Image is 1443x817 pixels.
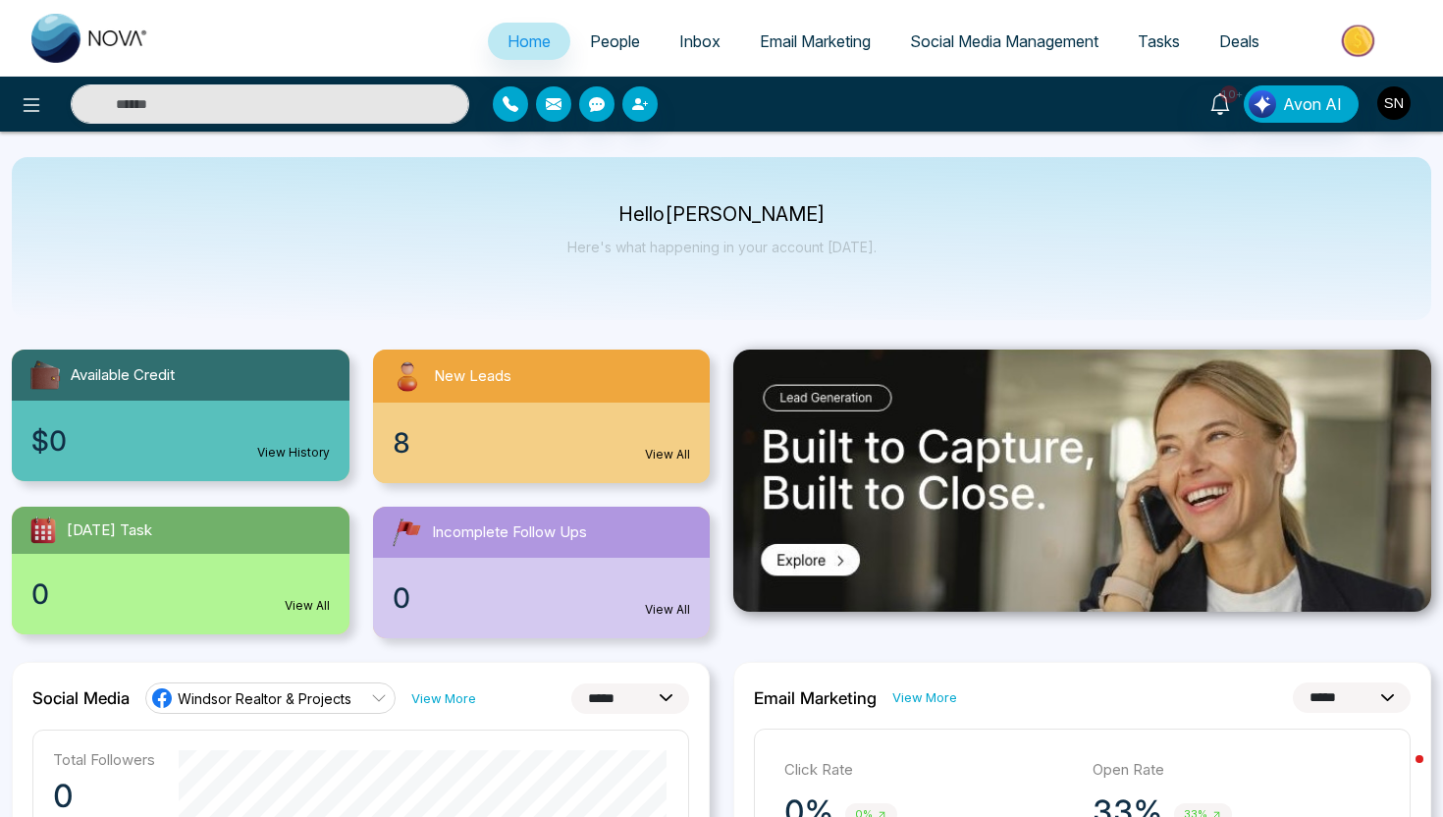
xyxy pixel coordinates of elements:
p: Click Rate [784,759,1073,782]
img: . [733,350,1431,612]
img: followUps.svg [389,515,424,550]
a: Inbox [660,23,740,60]
a: View All [285,597,330,615]
a: View All [645,446,690,463]
a: View All [645,601,690,619]
span: People [590,31,640,51]
a: Email Marketing [740,23,890,60]
a: Tasks [1118,23,1200,60]
p: Here's what happening in your account [DATE]. [567,239,877,255]
span: Avon AI [1283,92,1342,116]
span: Social Media Management [910,31,1098,51]
img: Lead Flow [1249,90,1276,118]
span: [DATE] Task [67,519,152,542]
h2: Social Media [32,688,130,708]
img: newLeads.svg [389,357,426,395]
span: Inbox [679,31,721,51]
p: Open Rate [1093,759,1381,782]
span: 0 [393,577,410,619]
span: Email Marketing [760,31,871,51]
span: Available Credit [71,364,175,387]
a: Social Media Management [890,23,1118,60]
button: Avon AI [1244,85,1359,123]
img: Market-place.gif [1289,19,1431,63]
a: People [570,23,660,60]
a: View More [892,688,957,707]
img: availableCredit.svg [27,357,63,393]
span: 10+ [1220,85,1238,103]
img: todayTask.svg [27,515,59,546]
a: New Leads8View All [361,350,722,483]
img: Nova CRM Logo [31,14,149,63]
p: Total Followers [53,750,155,769]
span: 0 [31,573,49,615]
span: Home [508,31,551,51]
span: Windsor Realtor & Projects [178,689,351,708]
a: Deals [1200,23,1279,60]
p: 0 [53,777,155,816]
h2: Email Marketing [754,688,877,708]
span: Incomplete Follow Ups [432,521,587,544]
span: Deals [1219,31,1259,51]
a: 10+ [1197,85,1244,120]
a: Incomplete Follow Ups0View All [361,507,722,638]
span: $0 [31,420,67,462]
a: View History [257,444,330,462]
span: 8 [393,422,410,463]
img: User Avatar [1377,86,1411,120]
p: Hello [PERSON_NAME] [567,206,877,223]
span: New Leads [434,365,511,388]
a: View More [411,689,476,708]
iframe: Intercom live chat [1376,750,1423,797]
a: Home [488,23,570,60]
span: Tasks [1138,31,1180,51]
